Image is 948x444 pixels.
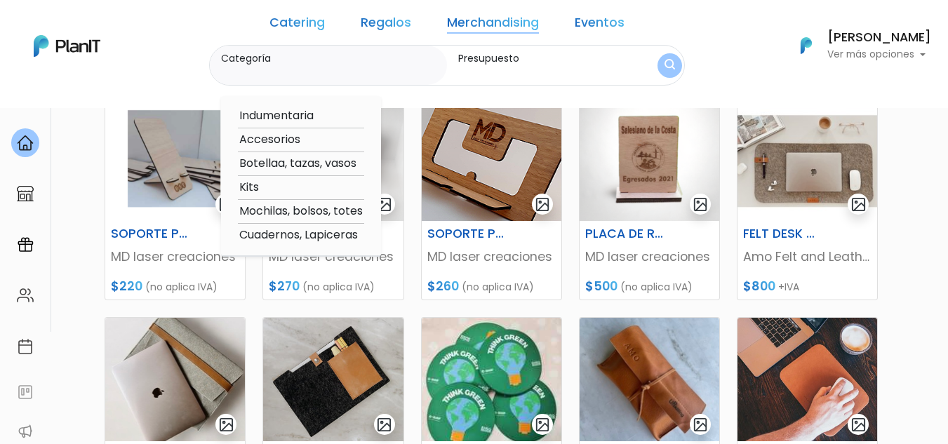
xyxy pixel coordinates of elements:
[145,280,218,294] span: (no aplica IVA)
[105,97,246,300] a: gallery-light SOPORTE PARA CELULAR EN MADERA MD laser creaciones $220 (no aplica IVA)
[238,107,364,125] option: Indumentaria
[462,280,534,294] span: (no aplica IVA)
[577,227,674,241] h6: PLACA DE RECONOCIMIENTO EN MADERA
[419,227,516,241] h6: SOPORTE PARA TABLET EN MADERA
[737,97,877,221] img: thumb_image__copia___copia___copia___copia___copia___copia___copia___copia___copia___copia___copi...
[36,84,247,112] div: J
[620,280,693,294] span: (no aplica IVA)
[535,417,551,433] img: gallery-light
[743,248,872,266] p: Amo Felt and Leather
[238,179,364,196] option: Kits
[105,97,245,221] img: thumb_Captura_de_pantalla_2024-09-06_105359.png
[737,97,878,300] a: gallery-light FELT DESK MAT Amo Felt and Leather $800 +IVA
[239,210,267,227] i: send
[17,135,34,152] img: home-e721727adea9d79c4d83392d1f703f7f8bce08238fde08b1acbfd93340b81755.svg
[17,338,34,355] img: calendar-87d922413cdce8b2cf7b7f5f62616a5cf9e4887200fb71536465627b3292af00.svg
[693,196,709,213] img: gallery-light
[421,97,562,300] a: gallery-light SOPORTE PARA TABLET EN MADERA MD laser creaciones $260 (no aplica IVA)
[113,84,141,112] img: user_04fe99587a33b9844688ac17b531be2b.png
[111,248,239,266] p: MD laser creaciones
[49,114,90,126] strong: PLAN IT
[238,131,364,149] option: Accesorios
[263,318,403,441] img: thumb_sobreklotzchico2.jpg
[218,107,239,128] i: keyboard_arrow_down
[743,278,775,295] span: $800
[827,32,931,44] h6: [PERSON_NAME]
[585,278,617,295] span: $500
[850,417,867,433] img: gallery-light
[447,17,539,34] a: Merchandising
[376,196,392,213] img: gallery-light
[737,318,877,441] img: thumb_WhatsApp_Image_2023-06-13_at_15.53.27.jpeg
[575,17,625,34] a: Eventos
[693,417,709,433] img: gallery-light
[427,278,459,295] span: $260
[778,280,799,294] span: +IVA
[36,98,247,187] div: PLAN IT Ya probaste PlanitGO? Vas a poder automatizarlas acciones de todo el año. Escribinos para...
[665,59,675,72] img: search_button-432b6d5273f82d61273b3651a40e1bd1b912527efae98b1b7a1b2c0702e16a8d.svg
[34,35,100,57] img: PlanIt Logo
[238,203,364,220] option: Mochilas, bolsos, totes
[580,97,719,221] img: thumb_Placa_de_reconocimiento_en_Madera-PhotoRoom.png
[376,417,392,433] img: gallery-light
[535,196,551,213] img: gallery-light
[791,30,822,61] img: PlanIt Logo
[269,17,325,34] a: Catering
[111,278,142,295] span: $220
[17,384,34,401] img: feedback-78b5a0c8f98aac82b08bfc38622c3050aee476f2c9584af64705fc4e61158814.svg
[127,70,155,98] img: user_d58e13f531133c46cb30575f4d864daf.jpeg
[17,287,34,304] img: people-662611757002400ad9ed0e3c099ab2801c6687ba6c219adb57efc949bc21e19d.svg
[827,50,931,60] p: Ver más opciones
[361,17,411,34] a: Regalos
[49,129,234,175] p: Ya probaste PlanitGO? Vas a poder automatizarlas acciones de todo el año. Escribinos para saber más!
[269,278,300,295] span: $270
[579,97,720,300] a: gallery-light PLACA DE RECONOCIMIENTO EN MADERA MD laser creaciones $500 (no aplica IVA)
[458,51,632,66] label: Presupuesto
[17,185,34,202] img: marketplace-4ceaa7011d94191e9ded77b95e3339b90024bf715f7c57f8cf31f2d8c509eaba.svg
[580,318,719,441] img: thumb_98536246-197E-4939-9F1F-5AA727C1F8E6.jpeg
[105,318,245,441] img: thumb_047DC430-BED6-4F8E-96A1-582C15DC527E.jpeg
[238,155,364,173] option: Botellaa, tazas, vasos
[221,51,441,66] label: Categoría
[17,423,34,440] img: partners-52edf745621dab592f3b2c58e3bca9d71375a7ef29c3b500c9f145b62cc070d4.svg
[238,227,364,244] option: Cuadernos, Lapiceras
[427,248,556,266] p: MD laser creaciones
[850,196,867,213] img: gallery-light
[302,280,375,294] span: (no aplica IVA)
[214,210,239,227] i: insert_emoticon
[73,213,214,227] span: ¡Escríbenos!
[102,227,199,241] h6: SOPORTE PARA CELULAR EN MADERA
[141,84,169,112] span: J
[782,27,931,64] button: PlanIt Logo [PERSON_NAME] Ver más opciones
[422,97,561,221] img: thumb_04_SoporteTablet.png
[585,248,714,266] p: MD laser creaciones
[17,236,34,253] img: campaigns-02234683943229c281be62815700db0a1741e53638e28bf9629b52c665b00959.svg
[735,227,832,241] h6: FELT DESK MAT
[218,196,234,213] img: gallery-light
[218,417,234,433] img: gallery-light
[422,318,561,441] img: thumb_WhatsApp_Image_2025-05-23_at_15.21.36.jpeg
